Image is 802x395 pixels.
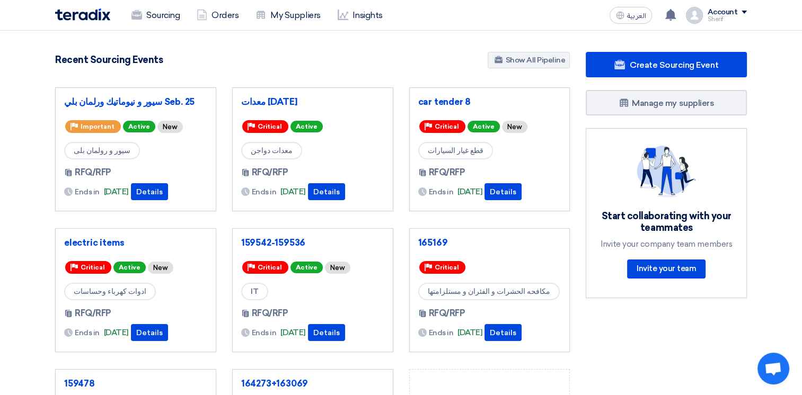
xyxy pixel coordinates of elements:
[241,142,302,159] span: معدات دواجن
[252,327,277,338] span: Ends in
[290,121,323,132] span: Active
[55,54,163,66] h4: Recent Sourcing Events
[484,324,522,341] button: Details
[325,262,350,274] div: New
[488,52,570,68] a: Show All Pipeline
[241,237,384,248] a: 159542-159536
[329,4,391,27] a: Insights
[123,4,188,27] a: Sourcing
[64,378,207,389] a: 159478
[757,353,789,384] div: Open chat
[252,166,288,179] span: RFQ/RFP
[468,121,500,132] span: Active
[457,186,482,198] span: [DATE]
[75,307,111,320] span: RFQ/RFP
[258,264,282,271] span: Critical
[627,259,706,279] a: Invite your team
[418,237,561,248] a: 165169
[55,8,110,21] img: Teradix logo
[81,264,105,271] span: Critical
[241,378,384,389] a: 164273+163069
[64,96,207,107] a: سيور و نيوماتيك ورلمان بلي Seb. 25
[599,239,734,249] div: Invite your company team members
[610,7,652,24] button: العربية
[252,307,288,320] span: RFQ/RFP
[418,142,493,159] span: قطع غيار السيارات
[502,121,527,133] div: New
[280,186,305,198] span: [DATE]
[131,324,168,341] button: Details
[429,166,465,179] span: RFQ/RFP
[252,186,277,197] span: Ends in
[457,327,482,339] span: [DATE]
[435,123,459,130] span: Critical
[247,4,329,27] a: My Suppliers
[429,327,454,338] span: Ends in
[123,121,155,132] span: Active
[707,8,737,17] div: Account
[630,60,718,70] span: Create Sourcing Event
[599,210,734,234] div: Start collaborating with your teammates
[686,7,703,24] img: profile_test.png
[429,307,465,320] span: RFQ/RFP
[75,166,111,179] span: RFQ/RFP
[75,327,100,338] span: Ends in
[241,96,384,107] a: معدات [DATE]
[637,146,696,197] img: invite_your_team.svg
[188,4,247,27] a: Orders
[258,123,282,130] span: Critical
[418,283,560,300] span: مكافحه الحشرات و الفئران و مستلزامتها
[113,262,146,273] span: Active
[280,327,305,339] span: [DATE]
[290,262,323,273] span: Active
[104,186,129,198] span: [DATE]
[429,186,454,197] span: Ends in
[157,121,183,133] div: New
[707,16,747,22] div: Sherif
[627,12,646,20] span: العربية
[64,237,207,248] a: electric items
[131,183,168,200] button: Details
[484,183,522,200] button: Details
[308,183,345,200] button: Details
[64,142,140,159] span: سيور و رولمان بلى
[241,283,268,300] span: IT
[418,96,561,107] a: car tender 8
[75,186,100,197] span: Ends in
[586,90,747,115] a: Manage my suppliers
[64,283,156,300] span: ادوات كهرباء وحساسات
[435,264,459,271] span: Critical
[308,324,345,341] button: Details
[81,123,114,130] span: Important
[148,262,173,274] div: New
[104,327,129,339] span: [DATE]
